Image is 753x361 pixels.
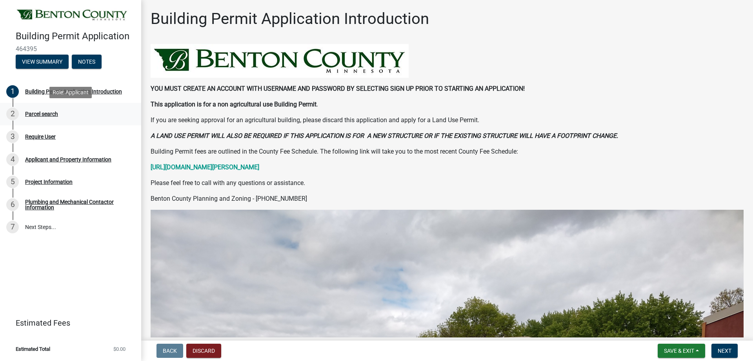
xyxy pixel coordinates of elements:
[6,85,19,98] div: 1
[151,115,744,125] p: If you are seeking approval for an agricultural building, please discard this application and app...
[151,100,744,109] p: .
[151,85,525,92] strong: YOU MUST CREATE AN ACCOUNT WITH USERNAME AND PASSWORD BY SELECTING SIGN UP PRIOR TO STARTING AN A...
[151,163,259,171] a: [URL][DOMAIN_NAME][PERSON_NAME]
[16,45,125,53] span: 464395
[6,221,19,233] div: 7
[151,194,744,203] p: Benton County Planning and Zoning - [PHONE_NUMBER]
[16,346,50,352] span: Estimated Total
[25,89,122,94] div: Building Permit Application Introduction
[6,176,19,188] div: 5
[6,198,19,211] div: 6
[664,348,694,354] span: Save & Exit
[72,59,102,65] wm-modal-confirm: Notes
[16,31,135,42] h4: Building Permit Application
[151,101,316,108] strong: This application is for a non agricultural use Building Permit
[16,55,69,69] button: View Summary
[6,108,19,120] div: 2
[151,9,429,28] h1: Building Permit Application Introduction
[25,199,129,210] div: Plumbing and Mechanical Contactor Information
[16,59,69,65] wm-modal-confirm: Summary
[16,8,129,22] img: Benton County, Minnesota
[25,111,58,117] div: Parcel search
[151,178,744,188] p: Please feel free to call with any questions or assistance.
[6,315,129,331] a: Estimated Fees
[711,344,738,358] button: Next
[151,147,744,156] p: Building Permit fees are outlined in the County Fee Schedule. The following link will take you to...
[25,179,73,185] div: Project Information
[718,348,731,354] span: Next
[186,344,221,358] button: Discard
[6,153,19,166] div: 4
[113,346,125,352] span: $0.00
[25,157,111,162] div: Applicant and Property Information
[25,134,56,139] div: Require User
[151,132,618,139] strong: A LAND USE PERMIT WILL ALSO BE REQUIRED IF THIS APPLICATION IS FOR A NEW STRUCTURE OR IF THE EXIS...
[49,87,92,98] div: Role: Applicant
[72,55,102,69] button: Notes
[6,130,19,143] div: 3
[658,344,705,358] button: Save & Exit
[156,344,183,358] button: Back
[151,44,409,78] img: BENTON_HEADER_184150ff-1924-48f9-adeb-d4c31246c7fa.jpeg
[163,348,177,354] span: Back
